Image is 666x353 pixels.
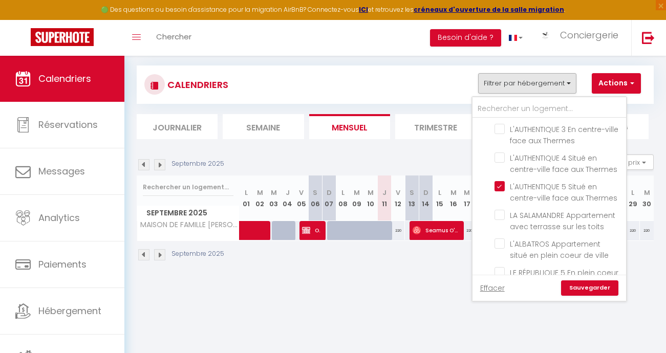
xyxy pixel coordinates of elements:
span: Hébergement [38,304,101,317]
abbr: M [354,188,360,197]
div: Filtrer par hébergement [471,96,627,302]
th: 17 [460,175,474,221]
th: 11 [377,175,391,221]
span: L'ALBATROS Appartement situé en plein coeur de ville [510,239,609,260]
span: LA SALAMANDRE Appartement avec terrasse sur les toits [510,210,615,232]
p: Septembre 2025 [171,249,224,259]
li: Mensuel [309,114,390,139]
abbr: V [299,188,304,197]
div: 220 [626,221,640,240]
a: créneaux d'ouverture de la salle migration [414,5,564,14]
span: Conciergerie [560,29,618,41]
button: Ouvrir le widget de chat LiveChat [8,4,39,35]
a: ... Conciergerie [530,20,631,56]
button: Besoin d'aide ? [430,29,501,47]
a: Effacer [480,282,505,294]
th: 05 [294,175,308,221]
span: MAISON DE FAMILLE [PERSON_NAME] et vue sur l'Océan Atlantique [139,221,241,229]
span: L'AUTHENTIQUE 5 Situé en centre-ville face aux Thermes [510,182,617,203]
th: 16 [446,175,460,221]
span: Paiements [38,258,87,271]
th: 12 [391,175,405,221]
abbr: M [257,188,263,197]
input: Rechercher un logement... [143,178,233,196]
abbr: M [450,188,457,197]
p: Septembre 2025 [171,159,224,169]
li: Trimestre [395,114,476,139]
img: logout [642,31,655,44]
abbr: M [464,188,470,197]
abbr: L [245,188,248,197]
abbr: J [286,188,290,197]
th: 09 [350,175,363,221]
abbr: D [423,188,428,197]
span: Calendriers [38,72,91,85]
abbr: D [327,188,332,197]
abbr: M [644,188,650,197]
abbr: V [396,188,400,197]
img: ... [538,30,553,41]
div: 220 [460,221,474,240]
div: 220 [391,221,405,240]
li: Semaine [223,114,304,139]
span: Messages [38,165,85,178]
h3: CALENDRIERS [165,73,228,96]
span: Chercher [156,31,191,42]
span: Réservations [38,118,98,131]
th: 07 [322,175,336,221]
abbr: S [410,188,414,197]
abbr: S [313,188,317,197]
abbr: L [341,188,345,197]
th: 01 [240,175,253,221]
button: Actions [592,73,641,94]
th: 29 [626,175,640,221]
th: 30 [640,175,654,221]
span: Analytics [38,211,80,224]
a: Sauvegarder [561,280,618,296]
a: Chercher [148,20,199,56]
th: 06 [308,175,322,221]
span: L'AUTHENTIQUE 3 En centre-ville face aux Thermes [510,124,618,146]
div: 220 [640,221,654,240]
li: Journalier [137,114,218,139]
th: 02 [253,175,267,221]
span: Seamus O'[PERSON_NAME] [413,220,459,240]
th: 08 [336,175,350,221]
input: Rechercher un logement... [472,100,626,118]
span: Septembre 2025 [137,206,239,220]
a: ICI [359,5,368,14]
abbr: L [438,188,441,197]
span: L'AUTHENTIQUE 4 Situé en centre-ville face aux Thermes [510,153,617,174]
th: 10 [363,175,377,221]
abbr: L [631,188,634,197]
button: Filtrer par hébergement [478,73,576,94]
th: 13 [405,175,419,221]
th: 04 [281,175,294,221]
th: 15 [433,175,446,221]
th: 03 [267,175,281,221]
th: 14 [419,175,433,221]
img: Super Booking [31,28,94,46]
abbr: J [382,188,386,197]
abbr: M [368,188,374,197]
abbr: M [271,188,277,197]
span: Occupation Propriétaire [302,220,320,240]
